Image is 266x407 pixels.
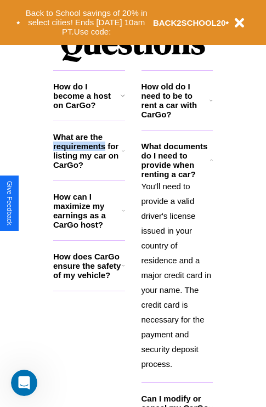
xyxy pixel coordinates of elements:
p: You'll need to provide a valid driver's license issued in your country of residence and a major c... [142,179,213,371]
div: Give Feedback [5,181,13,225]
h3: How can I maximize my earnings as a CarGo host? [53,192,122,229]
b: BACK2SCHOOL20 [153,18,226,27]
h3: What documents do I need to provide when renting a car? [142,142,211,179]
button: Back to School savings of 20% in select cities! Ends [DATE] 10am PT.Use code: [20,5,153,39]
h3: How do I become a host on CarGo? [53,82,121,110]
h3: How old do I need to be to rent a car with CarGo? [142,82,210,119]
h3: How does CarGo ensure the safety of my vehicle? [53,252,122,280]
iframe: Intercom live chat [11,370,37,396]
h3: What are the requirements for listing my car on CarGo? [53,132,122,169]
